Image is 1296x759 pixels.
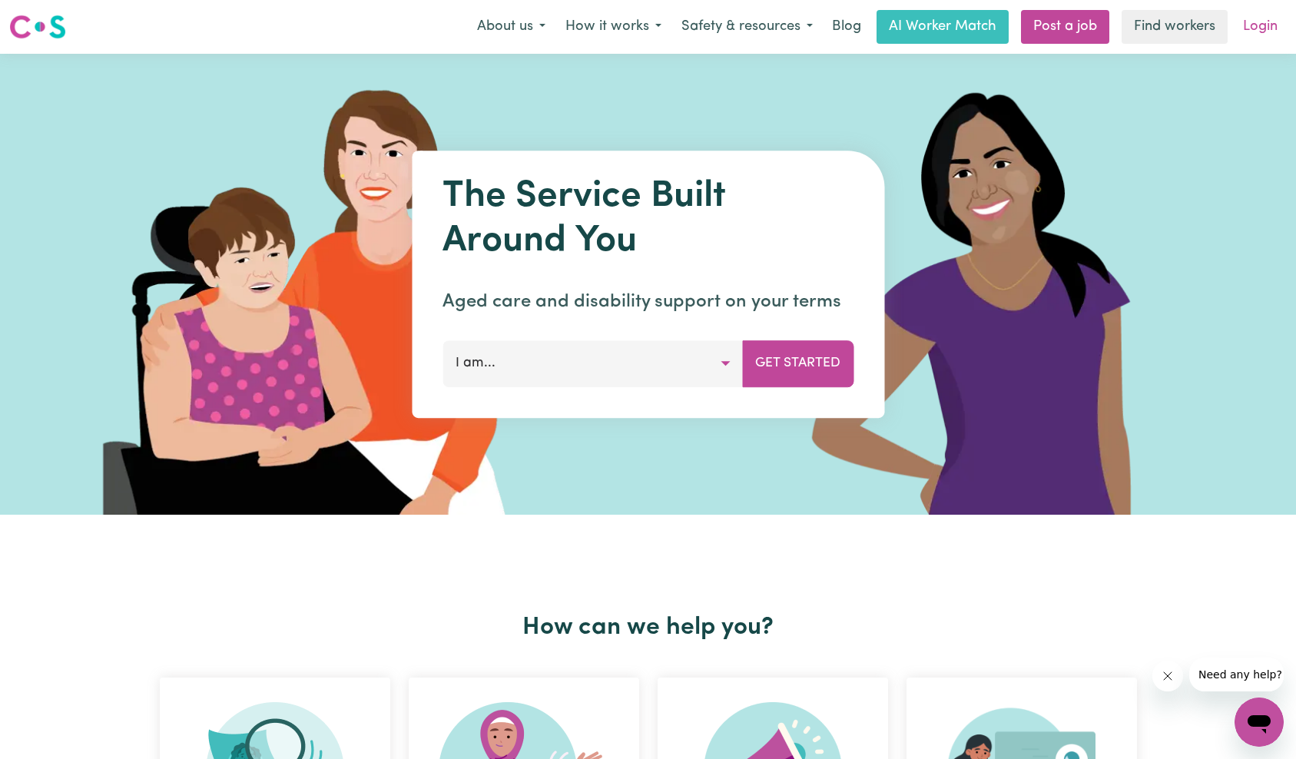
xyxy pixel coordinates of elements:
[1235,698,1284,747] iframe: Button to launch messaging window
[442,175,854,263] h1: The Service Built Around You
[742,340,854,386] button: Get Started
[671,11,823,43] button: Safety & resources
[9,13,66,41] img: Careseekers logo
[877,10,1009,44] a: AI Worker Match
[1189,658,1284,691] iframe: Message from company
[1021,10,1109,44] a: Post a job
[151,613,1146,642] h2: How can we help you?
[442,288,854,316] p: Aged care and disability support on your terms
[1122,10,1228,44] a: Find workers
[467,11,555,43] button: About us
[823,10,870,44] a: Blog
[9,9,66,45] a: Careseekers logo
[1152,661,1183,691] iframe: Close message
[442,340,743,386] button: I am...
[1234,10,1287,44] a: Login
[555,11,671,43] button: How it works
